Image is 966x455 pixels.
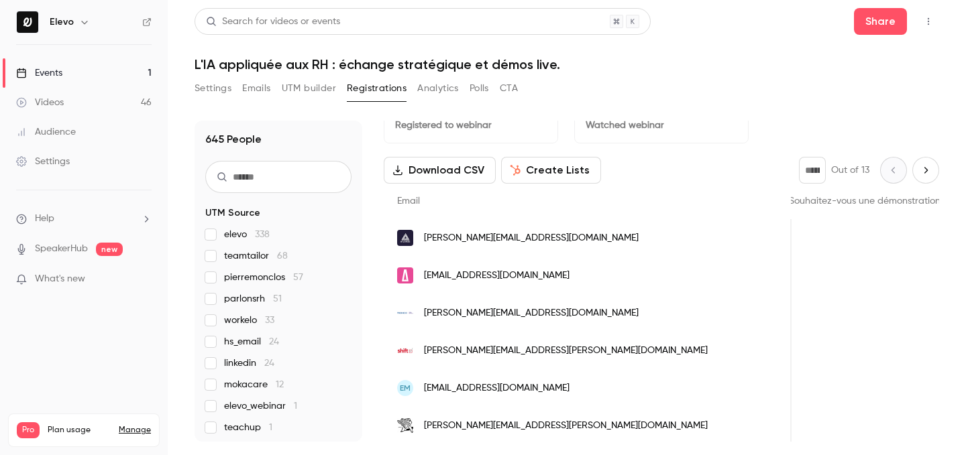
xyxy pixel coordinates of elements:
span: 24 [264,359,274,368]
span: workelo [224,314,274,327]
button: Registrations [347,78,407,99]
a: SpeakerHub [35,242,88,256]
button: CTA [500,78,518,99]
span: teachup [224,421,272,434]
button: Create Lists [501,157,601,184]
span: elevo [224,228,270,241]
div: Settings [16,155,70,168]
button: Emails [242,78,270,99]
span: mokacare [224,378,284,391]
button: Polls [470,78,489,99]
span: UTM Source [205,206,260,220]
span: 33 [265,316,274,325]
h6: Elevo [50,15,74,29]
div: Events [16,66,62,80]
span: 51 [273,294,282,304]
img: tronico-agon.com [397,312,413,315]
span: 1 [269,423,272,432]
span: [EMAIL_ADDRESS][DOMAIN_NAME] [424,269,570,283]
button: UTM builder [282,78,336,99]
p: Out of 13 [831,164,869,177]
button: Settings [195,78,231,99]
div: Audience [16,125,76,139]
button: Download CSV [384,157,496,184]
p: Registered to webinar [395,119,547,132]
img: larevuedudigital.com [397,417,413,434]
span: 57 [293,273,303,282]
span: [EMAIL_ADDRESS][DOMAIN_NAME] [424,381,570,395]
h1: L'IA appliquée aux RH : échange stratégique et démos live. [195,56,939,72]
span: 338 [255,230,270,239]
span: 24 [269,337,279,346]
span: 12 [276,380,284,389]
span: new [96,243,123,256]
span: hs_email [224,335,279,348]
span: Pro [17,422,40,438]
div: Search for videos or events [206,15,340,29]
span: EM [400,382,411,394]
div: Videos [16,96,64,109]
span: [PERSON_NAME][EMAIL_ADDRESS][DOMAIN_NAME] [424,231,639,245]
span: pierremonclos [224,271,303,284]
a: Manage [119,425,151,436]
li: help-dropdown-opener [16,212,152,226]
span: [PERSON_NAME][EMAIL_ADDRESS][PERSON_NAME][DOMAIN_NAME] [424,419,708,433]
span: What's new [35,272,85,286]
span: elevo_webinar [224,399,297,413]
span: linkedin [224,356,274,370]
img: Elevo [17,11,38,33]
span: [PERSON_NAME][EMAIL_ADDRESS][DOMAIN_NAME] [424,306,639,320]
img: atlanse.com [397,230,413,246]
span: 1 [294,401,297,411]
button: Share [854,8,907,35]
span: [PERSON_NAME][EMAIL_ADDRESS][PERSON_NAME][DOMAIN_NAME] [424,344,708,358]
img: peaks.fr [397,267,413,283]
span: Plan usage [48,425,111,436]
span: Help [35,212,54,226]
span: parlonsrh [224,292,282,306]
button: Next page [912,157,939,184]
span: teamtailor [224,249,288,263]
span: 68 [277,251,288,261]
img: shift.fr [397,342,413,359]
button: Analytics [417,78,459,99]
h1: 645 People [205,131,262,147]
span: Email [397,196,420,206]
p: Watched webinar [586,119,737,132]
